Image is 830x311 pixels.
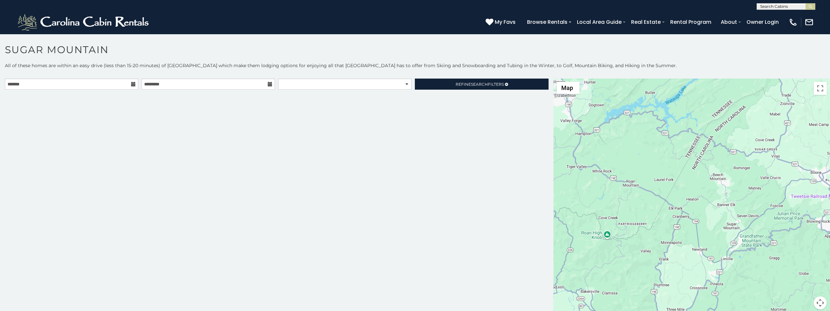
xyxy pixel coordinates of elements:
button: Toggle fullscreen view [814,82,827,95]
span: My Favs [495,18,516,26]
a: Browse Rentals [524,16,571,28]
a: About [717,16,740,28]
img: White-1-2.png [16,12,152,32]
a: Local Area Guide [574,16,625,28]
a: RefineSearchFilters [415,79,548,90]
img: phone-regular-white.png [789,18,798,27]
span: Refine Filters [456,82,504,87]
a: Real Estate [628,16,664,28]
button: Map camera controls [814,296,827,309]
img: mail-regular-white.png [805,18,814,27]
a: Owner Login [743,16,782,28]
a: Rental Program [667,16,715,28]
span: Search [471,82,488,87]
span: Map [561,84,573,91]
button: Change map style [557,82,580,94]
a: My Favs [486,18,517,26]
